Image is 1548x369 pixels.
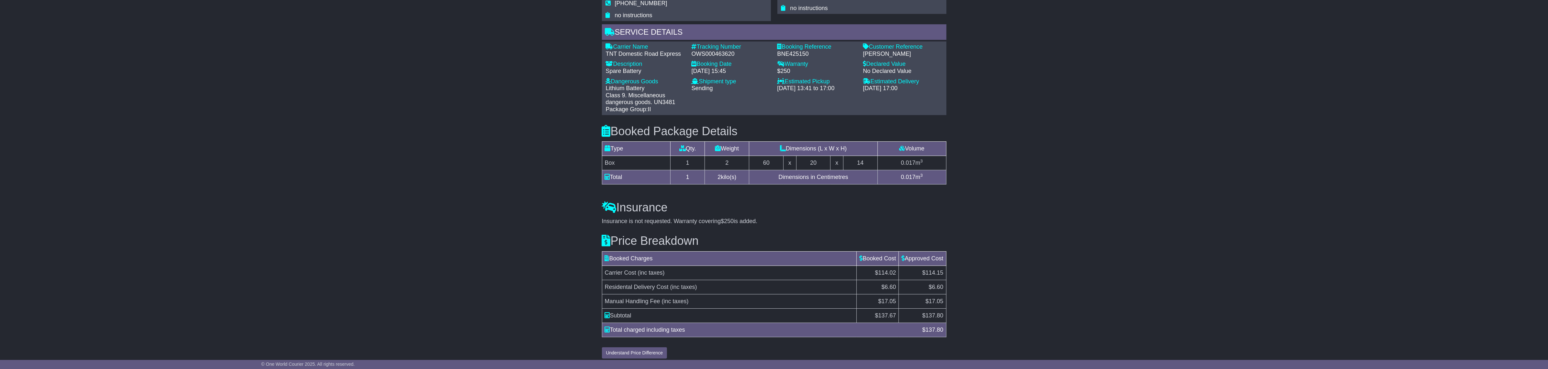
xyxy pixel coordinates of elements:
[777,43,857,51] div: Booking Reference
[602,309,857,323] td: Subtotal
[899,309,946,323] td: $
[877,156,946,170] td: m
[671,170,705,184] td: 1
[843,156,877,170] td: 14
[692,68,771,75] div: [DATE] 15:45
[920,173,923,178] sup: 3
[605,269,636,276] span: Carrier Cost
[857,309,899,323] td: $
[705,142,749,156] td: Weight
[692,43,771,51] div: Tracking Number
[749,170,877,184] td: Dimensions in Centimetres
[857,252,899,266] td: Booked Cost
[602,142,671,156] td: Type
[602,24,946,42] div: Service Details
[606,106,685,113] div: Package Group:
[605,284,669,290] span: Residental Delivery Cost
[648,106,651,113] span: II
[899,252,946,266] td: Approved Cost
[721,218,734,224] span: $250
[922,269,943,276] span: $114.15
[925,312,943,319] span: 137.80
[881,284,896,290] span: $6.60
[919,326,946,334] div: $
[662,298,689,304] span: (inc taxes)
[777,61,857,68] div: Warranty
[749,142,877,156] td: Dimensions (L x W x H)
[602,201,946,214] h3: Insurance
[605,298,660,304] span: Manual Handling Fee
[671,142,705,156] td: Qty.
[615,12,652,18] span: no instructions
[877,142,946,156] td: Volume
[863,51,943,58] div: [PERSON_NAME]
[670,284,697,290] span: (inc taxes)
[654,99,675,105] span: UN3481
[705,170,749,184] td: kilo(s)
[671,156,705,170] td: 1
[606,51,685,58] div: TNT Domestic Road Express
[749,156,784,170] td: 60
[796,156,830,170] td: 20
[925,298,943,304] span: $17.05
[830,156,843,170] td: x
[901,160,915,166] span: 0.017
[606,92,665,106] span: Class 9. Miscellaneous dangerous goods.
[790,5,828,11] span: no instructions
[692,61,771,68] div: Booking Date
[602,170,671,184] td: Total
[606,61,685,68] div: Description
[606,68,685,75] div: Spare Battery
[920,159,923,163] sup: 3
[863,78,943,85] div: Estimated Delivery
[777,51,857,58] div: BNE425150
[877,170,946,184] td: m
[602,156,671,170] td: Box
[705,156,749,170] td: 2
[777,85,857,92] div: [DATE] 13:41 to 17:00
[602,218,946,225] div: Insurance is not requested. Warranty covering is added.
[606,78,685,85] div: Dangerous Goods
[863,43,943,51] div: Customer Reference
[602,125,946,138] h3: Booked Package Details
[602,252,857,266] td: Booked Charges
[878,298,896,304] span: $17.05
[718,174,721,180] span: 2
[878,312,896,319] span: 137.67
[777,68,857,75] div: $250
[784,156,796,170] td: x
[863,68,943,75] div: No Declared Value
[863,61,943,68] div: Declared Value
[638,269,665,276] span: (inc taxes)
[875,269,896,276] span: $114.02
[261,362,355,367] span: © One World Courier 2025. All rights reserved.
[602,347,667,359] button: Understand Price Difference
[777,78,857,85] div: Estimated Pickup
[901,174,915,180] span: 0.017
[925,327,943,333] span: 137.80
[602,326,919,334] div: Total charged including taxes
[602,234,946,247] h3: Price Breakdown
[692,85,713,91] span: Sending
[929,284,943,290] span: $6.60
[606,43,685,51] div: Carrier Name
[692,51,771,58] div: OWS000463620
[692,78,771,85] div: Shipment type
[863,85,943,92] div: [DATE] 17:00
[606,85,645,91] span: Lithium Battery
